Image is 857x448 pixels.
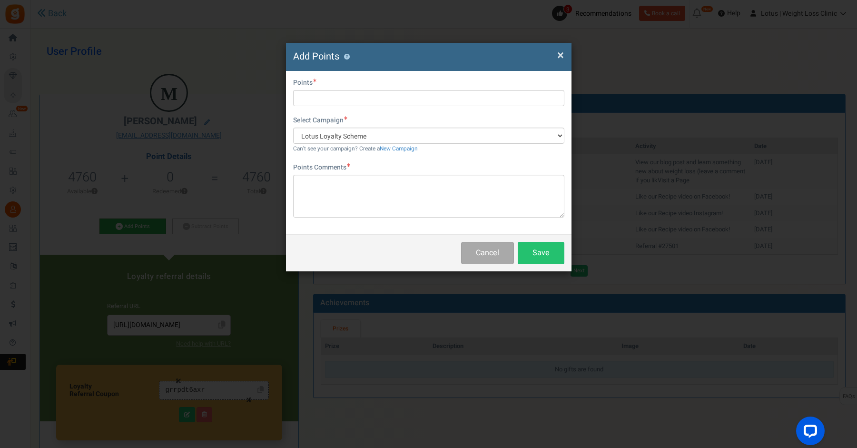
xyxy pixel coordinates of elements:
button: ? [344,54,350,60]
span: Add Points [293,50,339,63]
span: × [557,46,564,64]
label: Points Comments [293,163,350,172]
a: New Campaign [380,145,418,153]
label: Select Campaign [293,116,347,125]
button: Cancel [461,242,514,264]
small: Can't see your campaign? Create a [293,145,418,153]
button: Save [518,242,564,264]
label: Points [293,78,316,88]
